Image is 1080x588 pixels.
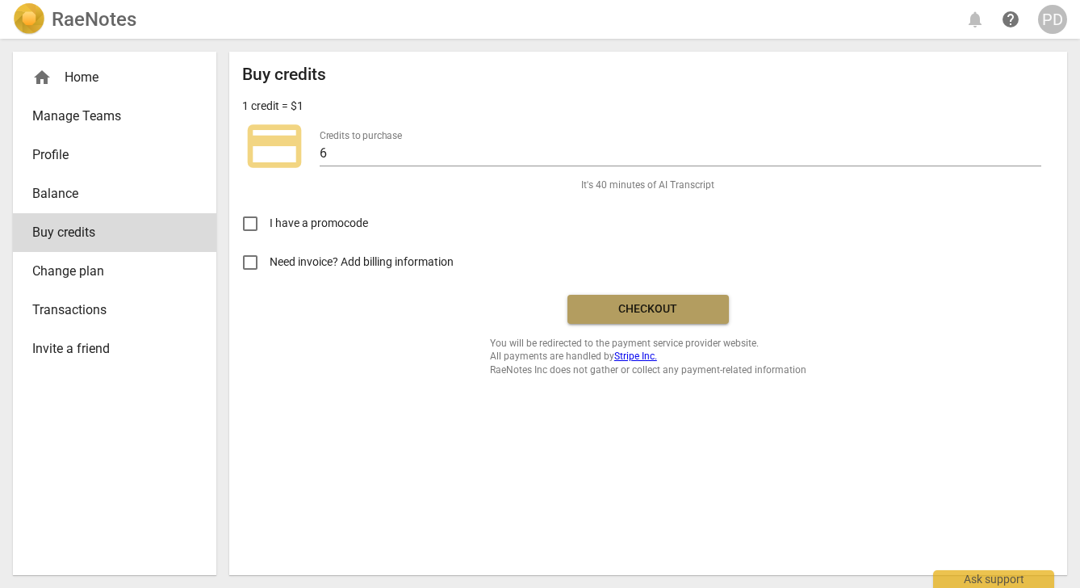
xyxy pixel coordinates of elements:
[13,213,216,252] a: Buy credits
[580,301,716,317] span: Checkout
[13,97,216,136] a: Manage Teams
[270,215,368,232] span: I have a promocode
[32,300,184,320] span: Transactions
[52,8,136,31] h2: RaeNotes
[581,178,714,192] span: It's 40 minutes of AI Transcript
[32,262,184,281] span: Change plan
[242,65,326,85] h2: Buy credits
[32,184,184,204] span: Balance
[13,330,216,368] a: Invite a friend
[490,337,806,377] span: You will be redirected to the payment service provider website. All payments are handled by RaeNo...
[13,3,136,36] a: LogoRaeNotes
[270,254,456,271] span: Need invoice? Add billing information
[32,223,184,242] span: Buy credits
[1038,5,1067,34] button: PD
[13,136,216,174] a: Profile
[13,3,45,36] img: Logo
[320,131,402,141] label: Credits to purchase
[13,291,216,330] a: Transactions
[32,68,184,87] div: Home
[567,295,729,324] button: Checkout
[13,174,216,213] a: Balance
[13,252,216,291] a: Change plan
[614,351,657,362] a: Stripe Inc.
[13,58,216,97] div: Home
[32,68,52,87] span: home
[32,339,184,359] span: Invite a friend
[242,114,307,178] span: credit_card
[242,98,303,115] p: 1 credit = $1
[1001,10,1020,29] span: help
[933,570,1054,588] div: Ask support
[32,145,184,165] span: Profile
[32,107,184,126] span: Manage Teams
[996,5,1025,34] a: Help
